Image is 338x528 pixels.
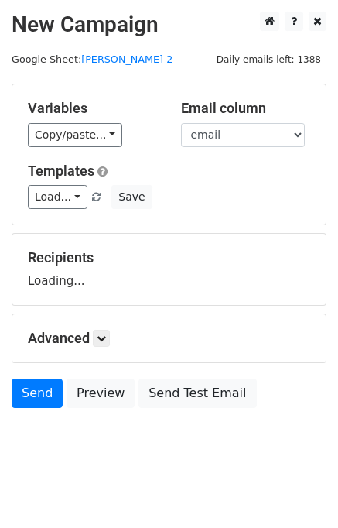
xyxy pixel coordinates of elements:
h5: Email column [181,100,311,117]
a: Copy/paste... [28,123,122,147]
a: Preview [67,379,135,408]
a: Templates [28,163,94,179]
h5: Advanced [28,330,310,347]
h5: Recipients [28,249,310,266]
div: Loading... [28,249,310,290]
a: Send [12,379,63,408]
a: Daily emails left: 1388 [211,53,326,65]
h5: Variables [28,100,158,117]
span: Daily emails left: 1388 [211,51,326,68]
button: Save [111,185,152,209]
a: [PERSON_NAME] 2 [81,53,172,65]
small: Google Sheet: [12,53,172,65]
h2: New Campaign [12,12,326,38]
a: Load... [28,185,87,209]
a: Send Test Email [138,379,256,408]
